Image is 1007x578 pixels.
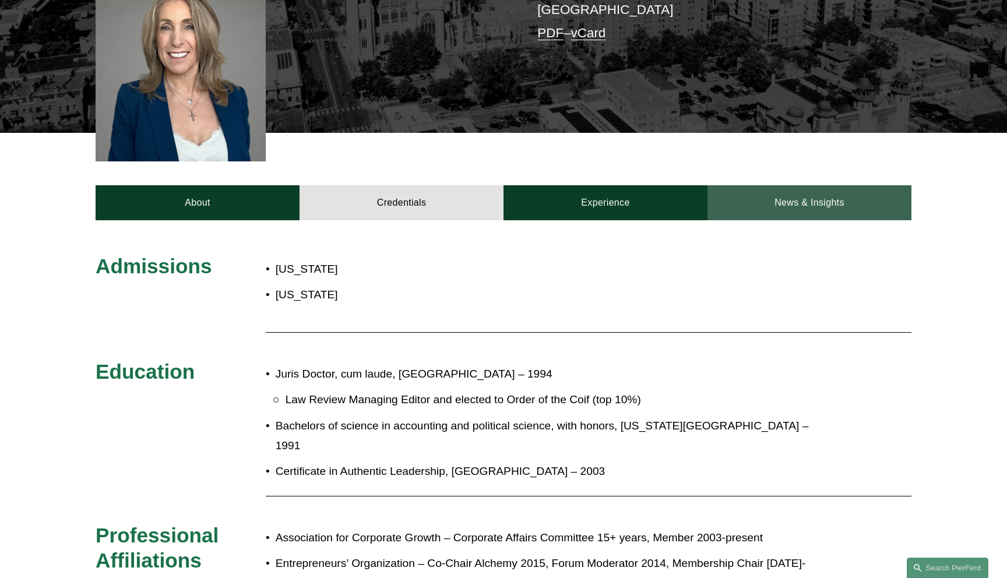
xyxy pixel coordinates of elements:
p: Law Review Managing Editor and elected to Order of the Coif (top 10%) [286,390,809,410]
p: Association for Corporate Growth – Corporate Affairs Committee 15+ years, Member 2003-present [276,528,809,548]
a: About [96,185,300,220]
p: Juris Doctor, cum laude, [GEOGRAPHIC_DATA] – 1994 [276,364,809,385]
a: PDF [537,26,564,40]
a: vCard [571,26,606,40]
span: Education [96,360,195,383]
p: [US_STATE] [276,285,572,305]
a: Experience [503,185,707,220]
span: Admissions [96,255,212,277]
a: News & Insights [707,185,911,220]
p: Certificate in Authentic Leadership, [GEOGRAPHIC_DATA] – 2003 [276,461,809,482]
p: Bachelors of science in accounting and political science, with honors, [US_STATE][GEOGRAPHIC_DATA... [276,416,809,456]
a: Credentials [300,185,503,220]
a: Search this site [907,558,988,578]
p: [US_STATE] [276,259,572,280]
span: Professional Affiliations [96,524,224,572]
